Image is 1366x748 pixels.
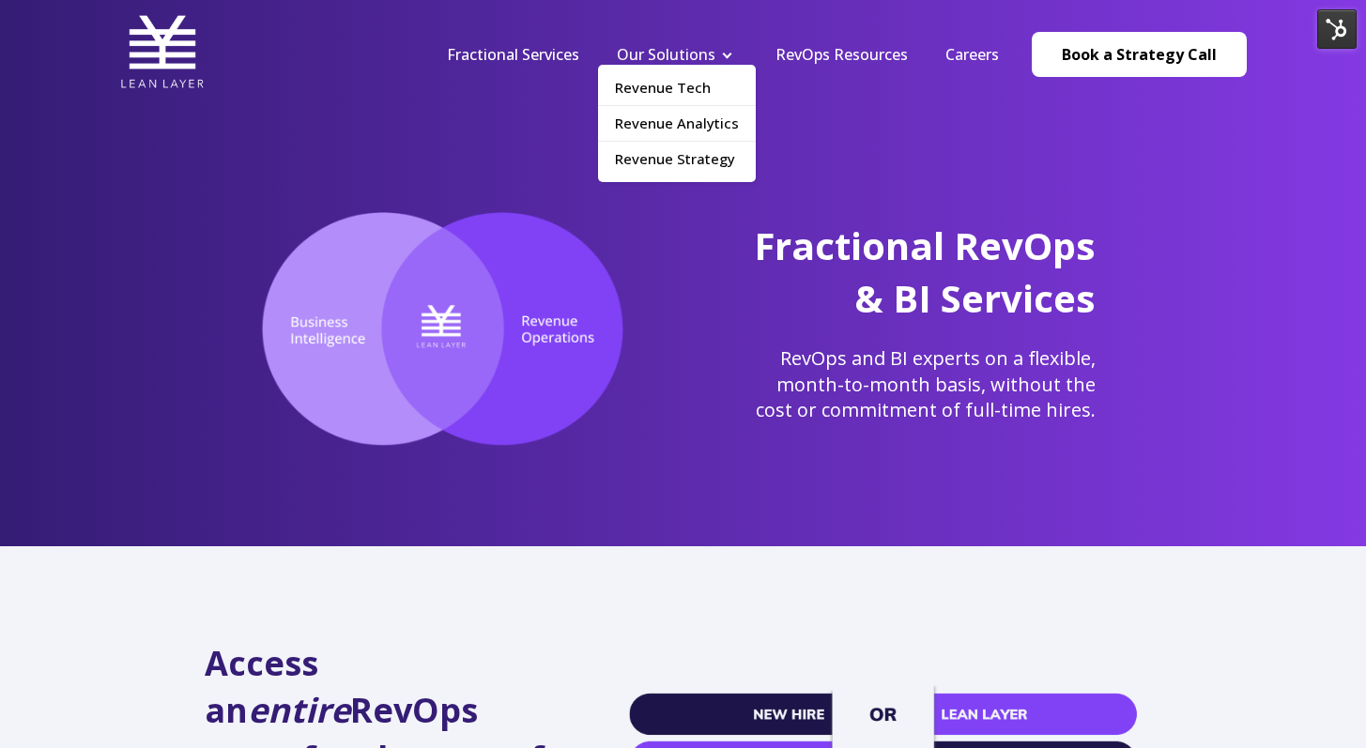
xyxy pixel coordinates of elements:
[447,44,579,65] a: Fractional Services
[248,687,350,733] em: entire
[120,9,205,94] img: Lean Layer Logo
[754,220,1096,324] span: Fractional RevOps & BI Services
[1032,32,1247,77] a: Book a Strategy Call
[598,70,756,105] a: Revenue Tech
[617,44,715,65] a: Our Solutions
[233,211,652,448] img: Lean Layer, the intersection of RevOps and Business Intelligence
[428,44,1018,65] div: Navigation Menu
[1317,9,1357,49] img: HubSpot Tools Menu Toggle
[756,345,1096,422] span: RevOps and BI experts on a flexible, month-to-month basis, without the cost or commitment of full...
[945,44,999,65] a: Careers
[598,142,756,176] a: Revenue Strategy
[598,106,756,141] a: Revenue Analytics
[775,44,908,65] a: RevOps Resources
